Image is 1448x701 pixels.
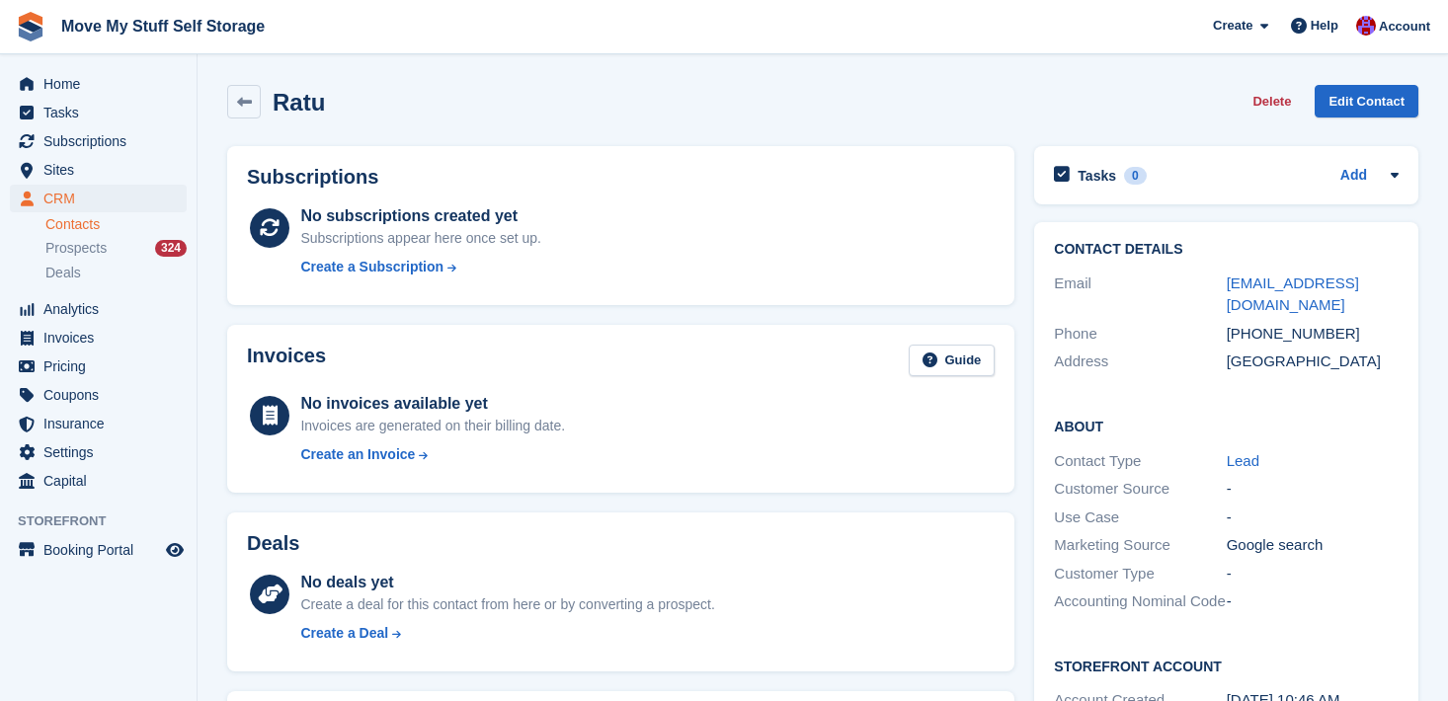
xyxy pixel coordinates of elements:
[45,263,187,283] a: Deals
[45,239,107,258] span: Prospects
[43,295,162,323] span: Analytics
[1054,416,1399,435] h2: About
[300,392,565,416] div: No invoices available yet
[43,156,162,184] span: Sites
[10,99,187,126] a: menu
[1054,242,1399,258] h2: Contact Details
[1245,85,1299,117] button: Delete
[300,257,541,277] a: Create a Subscription
[300,444,565,465] a: Create an Invoice
[1054,590,1226,613] div: Accounting Nominal Code
[155,240,187,257] div: 324
[45,215,187,234] a: Contacts
[43,352,162,380] span: Pricing
[1078,167,1116,185] h2: Tasks
[1213,16,1252,36] span: Create
[273,89,325,116] h2: Ratu
[1227,323,1399,346] div: [PHONE_NUMBER]
[1227,452,1259,469] a: Lead
[300,571,714,594] div: No deals yet
[1315,85,1418,117] a: Edit Contact
[1227,350,1399,373] div: [GEOGRAPHIC_DATA]
[300,204,541,228] div: No subscriptions created yet
[1054,563,1226,585] div: Customer Type
[247,166,995,189] h2: Subscriptions
[247,345,326,377] h2: Invoices
[45,238,187,259] a: Prospects 324
[43,70,162,98] span: Home
[300,416,565,436] div: Invoices are generated on their billing date.
[43,99,162,126] span: Tasks
[53,10,273,42] a: Move My Stuff Self Storage
[1054,273,1226,317] div: Email
[1124,167,1147,185] div: 0
[1379,17,1430,37] span: Account
[1227,506,1399,529] div: -
[10,127,187,155] a: menu
[909,345,996,377] a: Guide
[10,381,187,409] a: menu
[45,264,81,282] span: Deals
[1227,274,1359,314] a: [EMAIL_ADDRESS][DOMAIN_NAME]
[43,127,162,155] span: Subscriptions
[1054,478,1226,501] div: Customer Source
[43,185,162,212] span: CRM
[1054,323,1226,346] div: Phone
[1227,478,1399,501] div: -
[300,623,388,644] div: Create a Deal
[1227,534,1399,557] div: Google search
[1227,563,1399,585] div: -
[163,538,187,562] a: Preview store
[300,594,714,615] div: Create a deal for this contact from here or by converting a prospect.
[300,257,443,277] div: Create a Subscription
[43,381,162,409] span: Coupons
[1311,16,1338,36] span: Help
[1054,506,1226,529] div: Use Case
[1054,450,1226,473] div: Contact Type
[43,467,162,495] span: Capital
[10,324,187,351] a: menu
[43,410,162,437] span: Insurance
[43,324,162,351] span: Invoices
[10,352,187,380] a: menu
[43,438,162,466] span: Settings
[16,12,45,41] img: stora-icon-8386f47178a22dfd0bd8f6a31ec36ba5ce8667c1dd55bd0f319d3a0aa187defe.svg
[43,536,162,564] span: Booking Portal
[10,185,187,212] a: menu
[10,156,187,184] a: menu
[300,623,714,644] a: Create a Deal
[1356,16,1376,36] img: Carrie Machin
[10,410,187,437] a: menu
[1054,534,1226,557] div: Marketing Source
[1340,165,1367,188] a: Add
[10,467,187,495] a: menu
[1054,350,1226,373] div: Address
[1054,656,1399,675] h2: Storefront Account
[10,70,187,98] a: menu
[247,532,299,555] h2: Deals
[10,438,187,466] a: menu
[300,228,541,249] div: Subscriptions appear here once set up.
[10,295,187,323] a: menu
[300,444,415,465] div: Create an Invoice
[10,536,187,564] a: menu
[1227,590,1399,613] div: -
[18,511,197,531] span: Storefront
